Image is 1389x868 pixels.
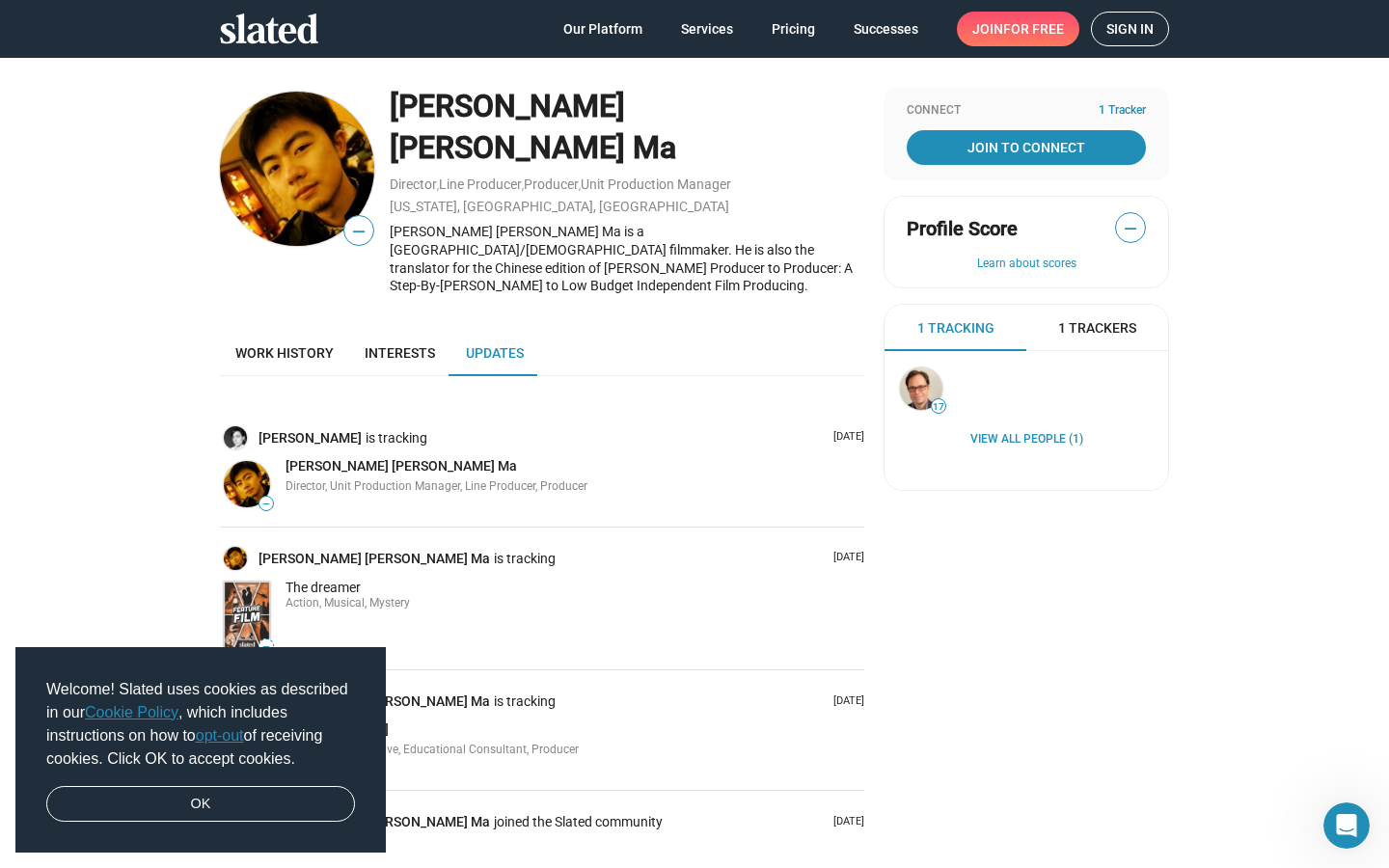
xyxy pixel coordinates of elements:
[1116,216,1145,241] span: —
[579,180,581,191] span: ,
[1323,802,1370,849] iframe: Intercom live chat
[1106,13,1154,45] span: Sign in
[854,12,918,46] span: Successes
[907,216,1018,242] span: Profile Score
[224,461,270,507] img: Alex Ruiqing Ma
[286,457,517,475] a: [PERSON_NAME] [PERSON_NAME] Ma
[907,257,1146,272] button: Learn about scores
[15,647,386,854] div: cookieconsent
[494,692,559,711] span: is tracking
[220,330,349,376] a: Work history
[907,130,1146,165] a: Join To Connect
[972,12,1064,46] span: Join
[46,786,355,823] a: dismiss cookie message
[344,219,373,244] span: —
[349,330,450,376] a: Interests
[494,550,559,568] span: is tracking
[1003,12,1064,46] span: for free
[957,12,1079,46] a: Joinfor free
[932,401,945,413] span: 17
[366,429,431,448] span: is tracking
[581,176,731,192] a: Unit Production Manager
[911,130,1142,165] span: Join To Connect
[390,176,437,192] a: Director
[365,345,435,361] span: Interests
[196,727,244,744] a: opt-out
[259,429,366,448] a: [PERSON_NAME]
[1091,12,1169,46] a: Sign in
[390,199,729,214] a: [US_STATE], [GEOGRAPHIC_DATA], [GEOGRAPHIC_DATA]
[826,430,864,445] p: [DATE]
[259,499,273,509] span: —
[286,596,410,610] span: Action, Musical, Mystery
[1099,103,1146,119] span: 1 Tracker
[286,479,587,493] span: Director, Unit Production Manager, Line Producer, Producer
[259,641,273,652] span: —
[286,458,517,474] span: [PERSON_NAME] [PERSON_NAME] Ma
[259,550,494,568] a: [PERSON_NAME] [PERSON_NAME] Ma
[681,12,733,46] span: Services
[235,345,334,361] span: Work history
[826,551,864,565] p: [DATE]
[900,367,942,410] img: Ira Deutchman
[666,12,749,46] a: Services
[439,176,522,192] a: Line Producer
[826,815,864,829] p: [DATE]
[522,180,524,191] span: ,
[756,12,831,46] a: Pricing
[85,704,178,720] a: Cookie Policy
[1058,319,1136,338] span: 1 Trackers
[224,426,247,449] img: Birgit Gernboeck
[390,223,864,294] div: [PERSON_NAME] [PERSON_NAME] Ma is a [GEOGRAPHIC_DATA]/[DEMOGRAPHIC_DATA] filmmaker. He is also th...
[46,678,355,771] span: Welcome! Slated uses cookies as described in our , which includes instructions on how to of recei...
[224,547,247,570] img: Alex Ruiqing Ma
[286,743,579,756] span: Distribution Executive, Educational Consultant, Producer
[450,330,539,376] a: Updates
[220,92,374,246] img: Alex Ruiqing Ma
[907,103,1146,119] div: Connect
[772,12,815,46] span: Pricing
[437,180,439,191] span: ,
[826,694,864,709] p: [DATE]
[563,12,642,46] span: Our Platform
[224,582,270,650] img: The dreamer
[466,345,524,361] span: Updates
[838,12,934,46] a: Successes
[390,86,864,168] div: [PERSON_NAME] [PERSON_NAME] Ma
[548,12,658,46] a: Our Platform
[970,432,1083,448] a: View all People (1)
[286,580,361,595] span: The dreamer
[494,813,667,831] span: joined the Slated community
[917,319,994,338] span: 1 Tracking
[524,176,579,192] a: Producer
